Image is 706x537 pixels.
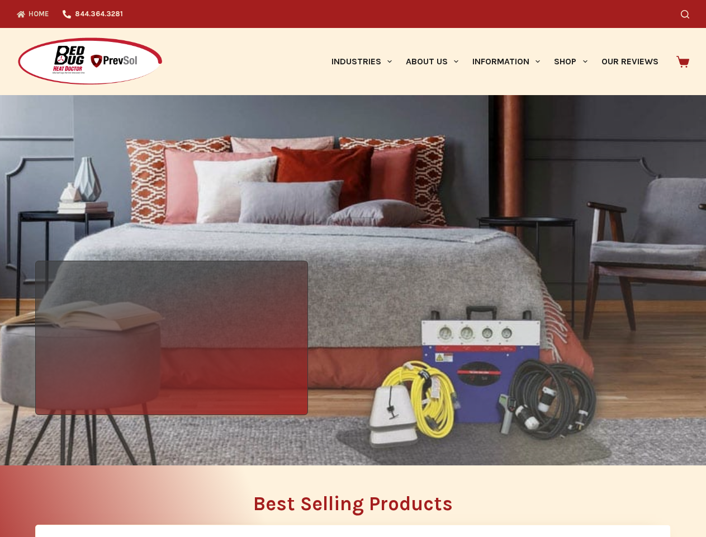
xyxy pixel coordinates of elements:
[466,28,547,95] a: Information
[17,37,163,87] img: Prevsol/Bed Bug Heat Doctor
[681,10,689,18] button: Search
[324,28,665,95] nav: Primary
[594,28,665,95] a: Our Reviews
[547,28,594,95] a: Shop
[35,494,671,514] h2: Best Selling Products
[324,28,399,95] a: Industries
[399,28,465,95] a: About Us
